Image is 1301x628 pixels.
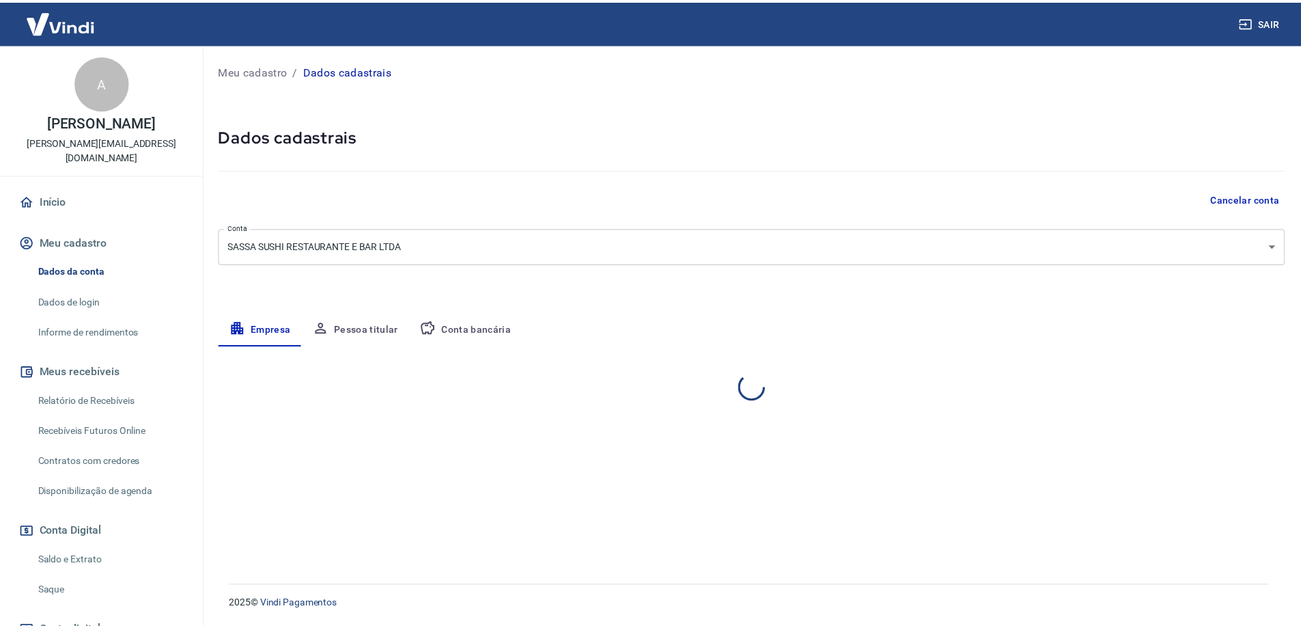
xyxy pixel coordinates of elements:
[33,257,188,285] a: Dados da conta
[305,63,394,79] p: Dados cadastrais
[33,417,188,445] a: Recebíveis Futuros Online
[16,357,188,387] button: Meus recebíveis
[33,387,188,415] a: Relatório de Recebíveis
[1214,187,1295,212] button: Cancelar conta
[47,115,156,129] p: [PERSON_NAME]
[412,314,526,346] button: Conta bancária
[220,63,290,79] a: Meu cadastro
[16,227,188,257] button: Meu cadastro
[304,314,412,346] button: Pessoa titular
[75,55,130,109] div: A
[11,135,193,163] p: [PERSON_NAME][EMAIL_ADDRESS][DOMAIN_NAME]
[229,222,249,232] label: Conta
[16,1,105,42] img: Vindi
[220,314,304,346] button: Empresa
[33,577,188,605] a: Saque
[16,517,188,547] button: Conta Digital
[220,228,1295,264] div: SASSA SUSHI RESTAURANTE E BAR LTDA
[1246,10,1295,35] button: Sair
[33,448,188,476] a: Contratos com credores
[295,63,300,79] p: /
[220,126,1295,148] h5: Dados cadastrais
[33,288,188,316] a: Dados de login
[33,547,188,575] a: Saldo e Extrato
[33,318,188,346] a: Informe de rendimentos
[33,478,188,506] a: Disponibilização de agenda
[231,597,1278,612] p: 2025 ©
[16,186,188,216] a: Início
[262,599,339,610] a: Vindi Pagamentos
